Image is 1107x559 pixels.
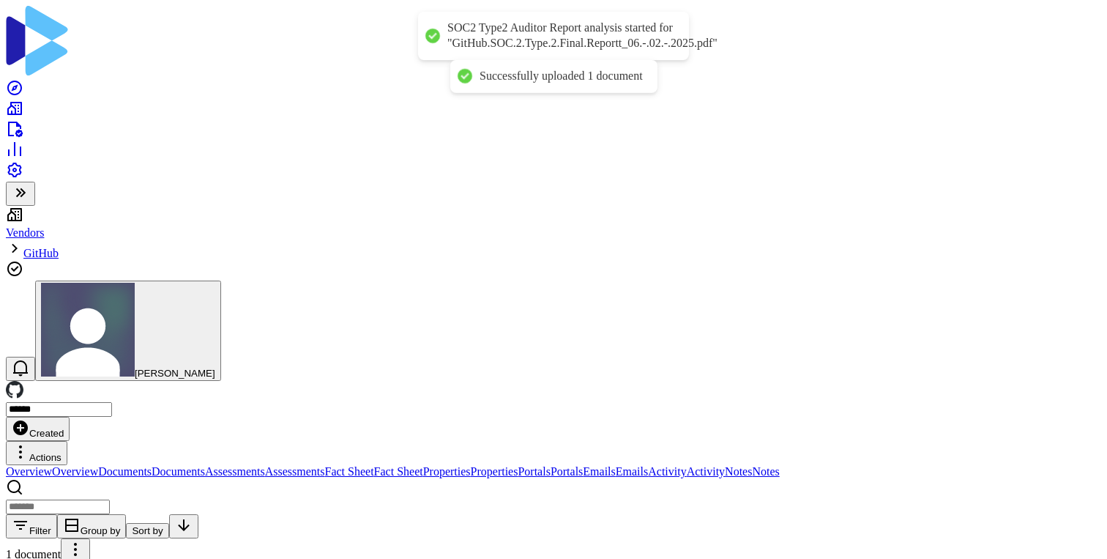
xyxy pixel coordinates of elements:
[325,465,374,478] span: Fact Sheet
[35,281,221,381] button: Rachelle Guli avatar[PERSON_NAME]
[152,465,205,478] span: Documents
[57,514,127,538] button: Group by
[175,517,193,534] svg: Descending
[471,465,518,478] span: Properties
[29,525,51,536] span: Filter
[518,465,550,478] span: Portals
[205,465,265,478] span: Assessments
[616,465,648,478] span: Emails
[169,514,198,538] button: Descending
[423,465,471,478] span: Properties
[752,465,779,478] span: Notes
[374,465,423,478] span: Fact Sheet
[135,368,215,379] span: [PERSON_NAME]
[6,465,52,478] span: Overview
[648,465,686,478] span: Activity
[6,441,67,465] button: More actions
[6,6,68,76] img: Coverbase logo
[6,226,44,239] a: Vendors
[41,283,135,377] img: Rachelle Guli avatar
[12,428,64,439] span: Created
[687,465,725,478] span: Activity
[725,465,752,478] span: Notes
[6,381,23,399] img: https://github.com/
[23,247,59,259] a: GitHub
[98,465,152,478] span: Documents
[447,21,717,51] div: SOC2 Type2 Auditor Report analysis started for "GitHub.SOC.2.Type.2.Final.Reportt_06.-.02.-.2025....
[480,69,643,84] div: Successfully uploaded 1 document
[551,465,583,478] span: Portals
[265,465,325,478] span: Assessments
[583,465,615,478] span: Emails
[6,514,57,538] button: Filter
[52,465,98,478] span: Overview
[126,523,168,538] button: Sort by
